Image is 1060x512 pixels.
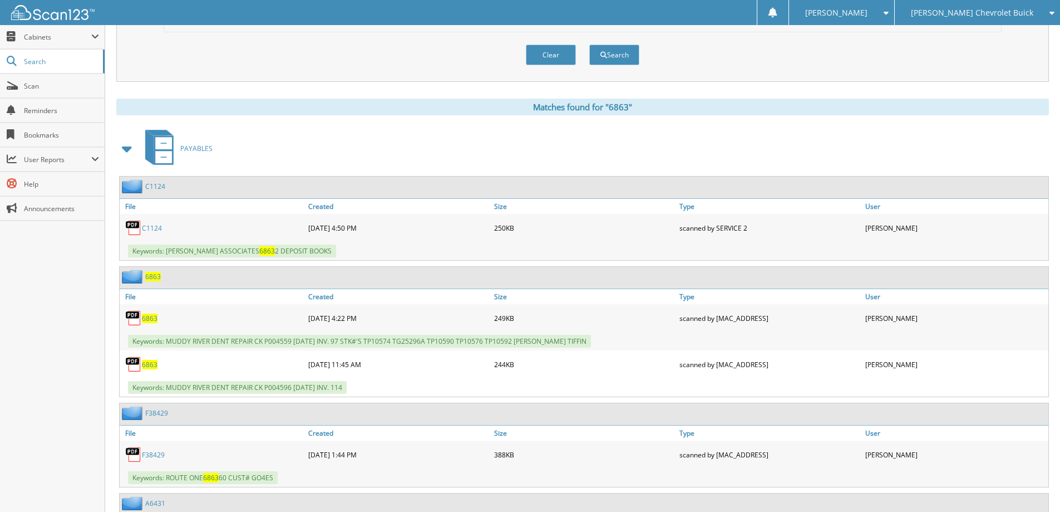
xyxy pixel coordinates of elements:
[491,426,677,441] a: Size
[677,353,862,376] div: scanned by [MAC_ADDRESS]
[862,289,1048,304] a: User
[305,199,491,214] a: Created
[862,426,1048,441] a: User
[120,199,305,214] a: File
[589,45,639,65] button: Search
[122,496,145,510] img: folder2.png
[125,446,142,463] img: PDF.png
[24,106,99,115] span: Reminders
[125,310,142,326] img: PDF.png
[491,307,677,329] div: 249KB
[677,289,862,304] a: Type
[11,5,95,20] img: scan123-logo-white.svg
[120,426,305,441] a: File
[862,307,1048,329] div: [PERSON_NAME]
[128,471,278,484] span: Keywords: ROUTE ONE 60 CUST# GO4ES
[305,307,491,329] div: [DATE] 4:22 PM
[24,57,97,66] span: Search
[526,45,576,65] button: Clear
[145,408,168,418] a: F38429
[491,443,677,466] div: 388KB
[24,204,99,213] span: Announcements
[145,499,165,508] a: A6431
[305,353,491,376] div: [DATE] 11:45 AM
[677,307,862,329] div: scanned by [MAC_ADDRESS]
[128,245,336,257] span: Keywords: [PERSON_NAME] ASSOCIATES 2 DEPOSIT BOOKS
[122,270,145,284] img: folder2.png
[120,289,305,304] a: File
[142,314,157,323] a: 6863
[305,289,491,304] a: Created
[145,272,161,281] a: 6863
[203,473,219,482] span: 6863
[122,179,145,193] img: folder2.png
[24,32,91,42] span: Cabinets
[862,217,1048,239] div: [PERSON_NAME]
[122,406,145,420] img: folder2.png
[128,335,591,348] span: Keywords: MUDDY RIVER DENT REPAIR CK P004559 [DATE] INV. 97 STK#'S TP10574 TG25296A TP10590 TP105...
[305,217,491,239] div: [DATE] 4:50 PM
[142,450,165,460] a: F38429
[24,130,99,140] span: Bookmarks
[491,199,677,214] a: Size
[305,426,491,441] a: Created
[862,353,1048,376] div: [PERSON_NAME]
[116,99,1049,115] div: Matches found for "6863"
[911,9,1033,16] span: [PERSON_NAME] Chevrolet Buick
[491,289,677,304] a: Size
[677,426,862,441] a: Type
[24,179,99,189] span: Help
[145,182,165,191] a: C1124
[862,199,1048,214] a: User
[125,356,142,373] img: PDF.png
[24,155,91,164] span: User Reports
[128,381,347,394] span: Keywords: MUDDY RIVER DENT REPAIR CK P004596 [DATE] INV. 114
[24,81,99,91] span: Scan
[125,220,142,236] img: PDF.png
[491,217,677,239] div: 250KB
[677,443,862,466] div: scanned by [MAC_ADDRESS]
[491,353,677,376] div: 244KB
[142,360,157,369] a: 6863
[805,9,867,16] span: [PERSON_NAME]
[259,246,275,256] span: 6863
[862,443,1048,466] div: [PERSON_NAME]
[305,443,491,466] div: [DATE] 1:44 PM
[139,126,213,170] a: PAYABLES
[677,199,862,214] a: Type
[180,144,213,153] span: PAYABLES
[142,223,162,233] a: C1124
[677,217,862,239] div: scanned by SERVICE 2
